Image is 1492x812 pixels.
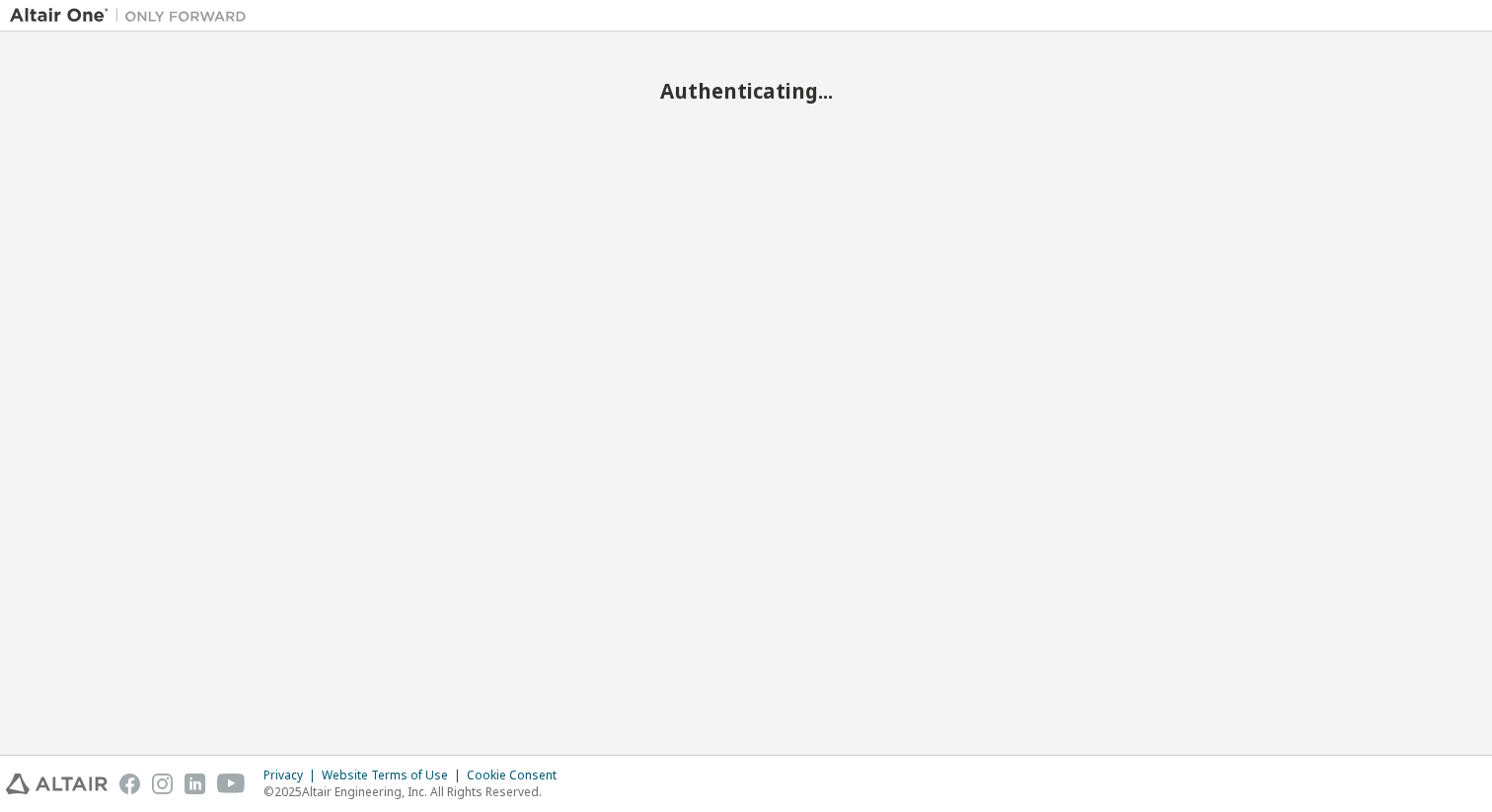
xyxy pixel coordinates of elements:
[263,768,322,783] div: Privacy
[10,78,1482,104] h2: Authenticating...
[6,774,108,794] img: altair_logo.svg
[152,774,173,794] img: instagram.svg
[322,768,467,783] div: Website Terms of Use
[263,783,568,800] p: © 2025 Altair Engineering, Inc. All Rights Reserved.
[467,768,568,783] div: Cookie Consent
[217,774,246,794] img: youtube.svg
[185,774,205,794] img: linkedin.svg
[10,6,257,26] img: Altair One
[119,774,140,794] img: facebook.svg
